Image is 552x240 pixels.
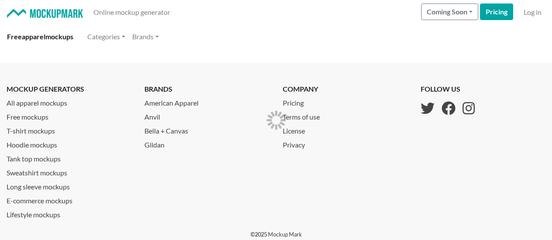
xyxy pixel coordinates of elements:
[7,84,131,94] p: mockup generators
[7,94,131,108] a: All apparel mockups
[7,164,131,178] a: Sweatshirt mockups
[268,231,302,238] a: Mockup Mark
[283,122,327,136] a: License
[129,28,162,45] a: Brands
[421,84,475,94] p: follow us
[90,3,174,21] a: Online mockup generator
[283,84,327,94] p: company
[7,150,131,164] a: Tank top mockups
[144,122,269,136] a: Bella + Canvas
[283,94,327,108] a: Pricing
[7,178,131,192] a: Long sleeve mockups
[480,3,513,20] a: Pricing
[520,3,545,21] a: Log in
[84,28,129,45] a: Categories
[144,136,269,150] a: Gildan
[7,108,131,122] a: Free mockups
[7,136,131,150] a: Hoodie mockups
[144,94,269,108] a: American Apparel
[7,206,131,220] a: Lifestyle mockups
[3,28,77,45] a: Freeapparelmockups
[144,84,269,94] p: brands
[421,3,478,20] button: Coming Soon
[22,32,45,41] span: apparel
[7,192,131,206] a: E-commerce mockups
[283,136,327,150] a: Privacy
[7,9,83,18] img: Mockup Mark
[250,230,302,239] p: © 2025
[283,108,327,122] a: Terms of use
[7,122,131,136] a: T-shirt mockups
[144,108,269,122] a: Anvil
